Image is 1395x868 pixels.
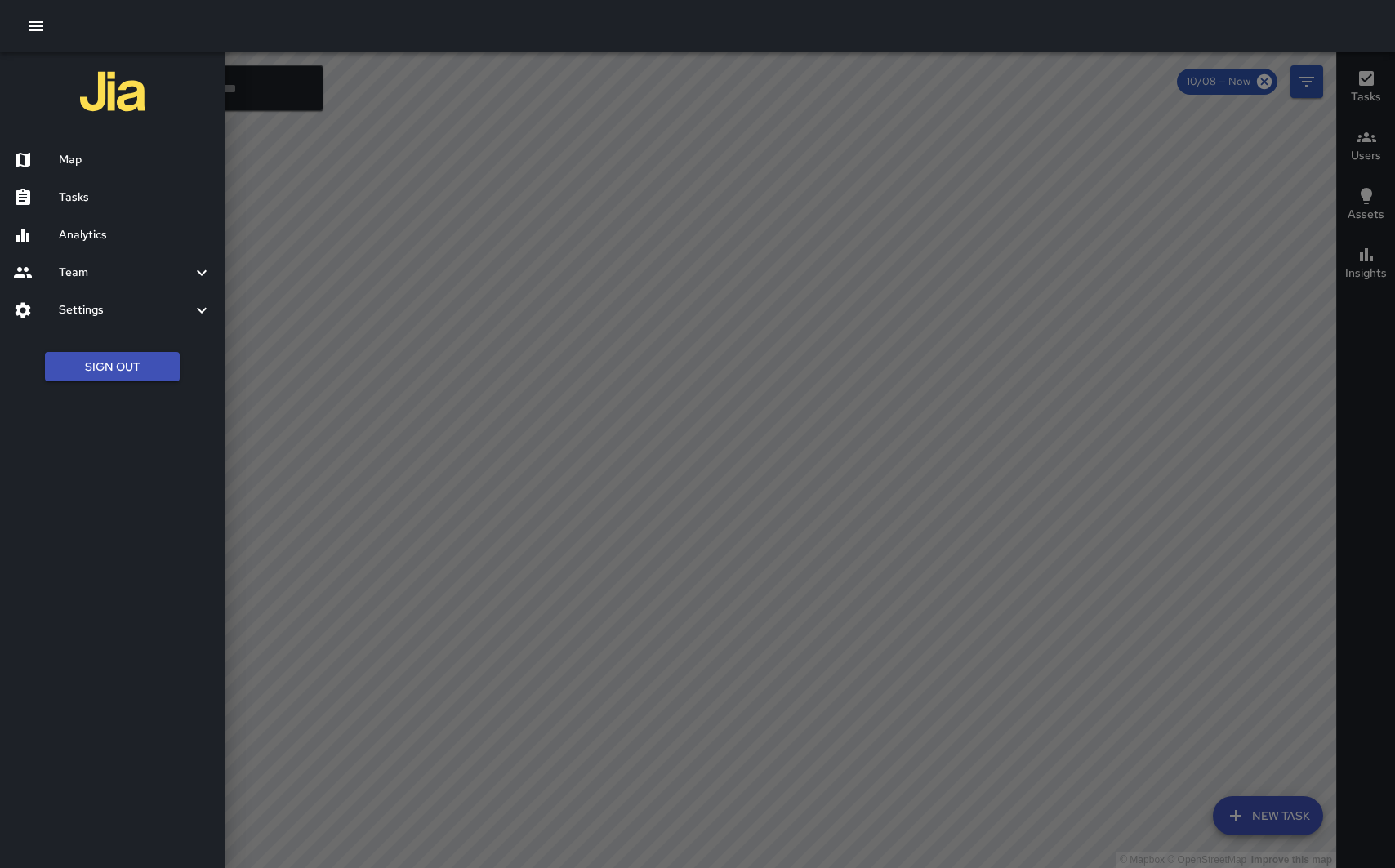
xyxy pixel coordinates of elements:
[59,151,212,169] h6: Map
[59,189,212,207] h6: Tasks
[80,59,145,124] img: jia-logo
[45,352,180,382] button: Sign Out
[59,226,212,244] h6: Analytics
[59,301,192,319] h6: Settings
[59,264,192,282] h6: Team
